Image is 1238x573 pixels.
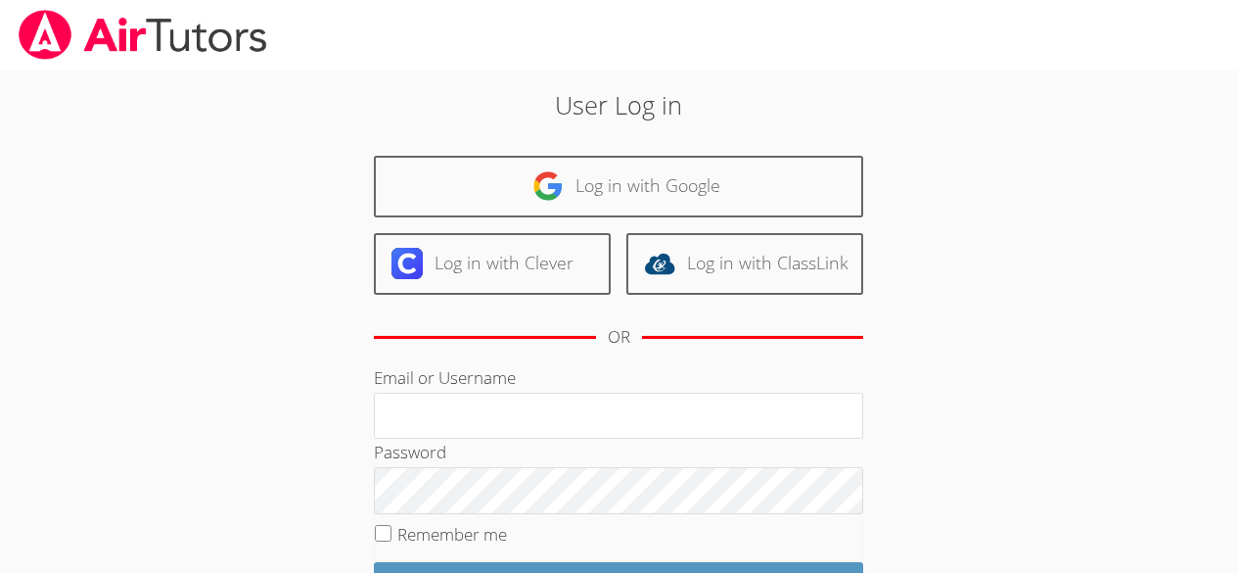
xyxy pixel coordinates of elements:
[532,170,564,202] img: google-logo-50288ca7cdecda66e5e0955fdab243c47b7ad437acaf1139b6f446037453330a.svg
[17,10,269,60] img: airtutors_banner-c4298cdbf04f3fff15de1276eac7730deb9818008684d7c2e4769d2f7ddbe033.png
[374,156,863,217] a: Log in with Google
[608,323,630,352] div: OR
[397,523,507,546] label: Remember me
[285,86,953,123] h2: User Log in
[374,233,611,295] a: Log in with Clever
[644,248,675,279] img: classlink-logo-d6bb404cc1216ec64c9a2012d9dc4662098be43eaf13dc465df04b49fa7ab582.svg
[626,233,863,295] a: Log in with ClassLink
[374,366,516,389] label: Email or Username
[374,441,446,463] label: Password
[391,248,423,279] img: clever-logo-6eab21bc6e7a338710f1a6ff85c0baf02591cd810cc4098c63d3a4b26e2feb20.svg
